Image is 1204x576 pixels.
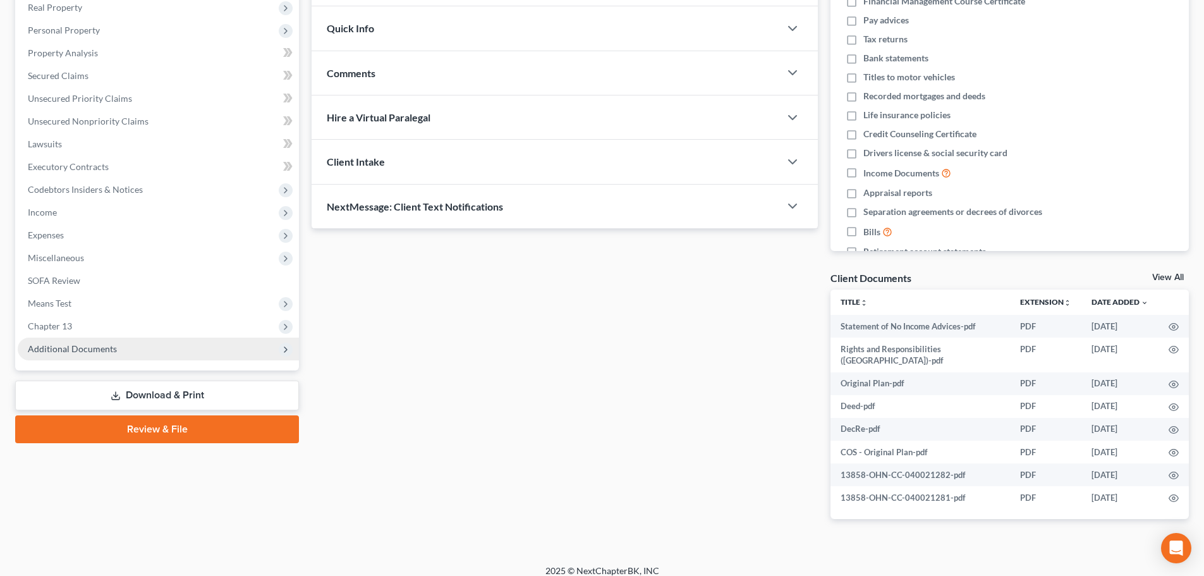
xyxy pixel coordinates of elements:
td: PDF [1010,486,1081,509]
i: expand_more [1141,299,1148,307]
span: NextMessage: Client Text Notifications [327,200,503,212]
span: Codebtors Insiders & Notices [28,184,143,195]
i: unfold_more [1064,299,1071,307]
td: [DATE] [1081,441,1158,463]
a: Lawsuits [18,133,299,156]
td: PDF [1010,463,1081,486]
td: Statement of No Income Advices-pdf [830,315,1010,338]
span: Income Documents [863,167,939,180]
span: Secured Claims [28,70,88,81]
td: [DATE] [1081,463,1158,486]
span: Titles to motor vehicles [863,71,955,83]
a: Extensionunfold_more [1020,297,1071,307]
span: Unsecured Nonpriority Claims [28,116,149,126]
a: Unsecured Priority Claims [18,87,299,110]
td: [DATE] [1081,486,1158,509]
span: Unsecured Priority Claims [28,93,132,104]
span: Life insurance policies [863,109,951,121]
span: Lawsuits [28,138,62,149]
span: Executory Contracts [28,161,109,172]
td: 13858-OHN-CC-040021281-pdf [830,486,1010,509]
a: View All [1152,273,1184,282]
span: Comments [327,67,375,79]
div: Open Intercom Messenger [1161,533,1191,563]
span: Credit Counseling Certificate [863,128,976,140]
span: Additional Documents [28,343,117,354]
span: Client Intake [327,156,385,168]
td: Rights and Responsibilities ([GEOGRAPHIC_DATA])-pdf [830,338,1010,372]
span: Hire a Virtual Paralegal [327,111,430,123]
td: PDF [1010,315,1081,338]
td: 13858-OHN-CC-040021282-pdf [830,463,1010,486]
span: Recorded mortgages and deeds [863,90,985,102]
a: Executory Contracts [18,156,299,178]
a: Secured Claims [18,64,299,87]
span: Real Property [28,2,82,13]
td: [DATE] [1081,372,1158,395]
span: SOFA Review [28,275,80,286]
span: Pay advices [863,14,909,27]
span: Chapter 13 [28,321,72,331]
span: Bank statements [863,52,928,64]
span: Drivers license & social security card [863,147,1007,159]
a: Unsecured Nonpriority Claims [18,110,299,133]
span: Retirement account statements [863,245,986,258]
td: [DATE] [1081,395,1158,418]
span: Personal Property [28,25,100,35]
td: [DATE] [1081,315,1158,338]
td: PDF [1010,372,1081,395]
td: PDF [1010,395,1081,418]
a: Download & Print [15,381,299,410]
span: Miscellaneous [28,252,84,263]
span: Bills [863,226,880,238]
td: [DATE] [1081,338,1158,372]
td: PDF [1010,338,1081,372]
i: unfold_more [860,299,868,307]
a: Review & File [15,415,299,443]
td: [DATE] [1081,418,1158,441]
span: Appraisal reports [863,187,932,199]
a: Titleunfold_more [841,297,868,307]
td: Original Plan-pdf [830,372,1010,395]
td: Deed-pdf [830,395,1010,418]
span: Quick Info [327,22,374,34]
span: Means Test [28,298,71,309]
span: Tax returns [863,33,908,46]
span: Income [28,207,57,218]
a: Date Added expand_more [1092,297,1148,307]
td: PDF [1010,441,1081,463]
td: DecRe-pdf [830,418,1010,441]
td: COS - Original Plan-pdf [830,441,1010,463]
span: Expenses [28,230,64,240]
span: Property Analysis [28,47,98,58]
td: PDF [1010,418,1081,441]
div: Client Documents [830,271,911,285]
span: Separation agreements or decrees of divorces [863,205,1042,218]
a: Property Analysis [18,42,299,64]
a: SOFA Review [18,269,299,292]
